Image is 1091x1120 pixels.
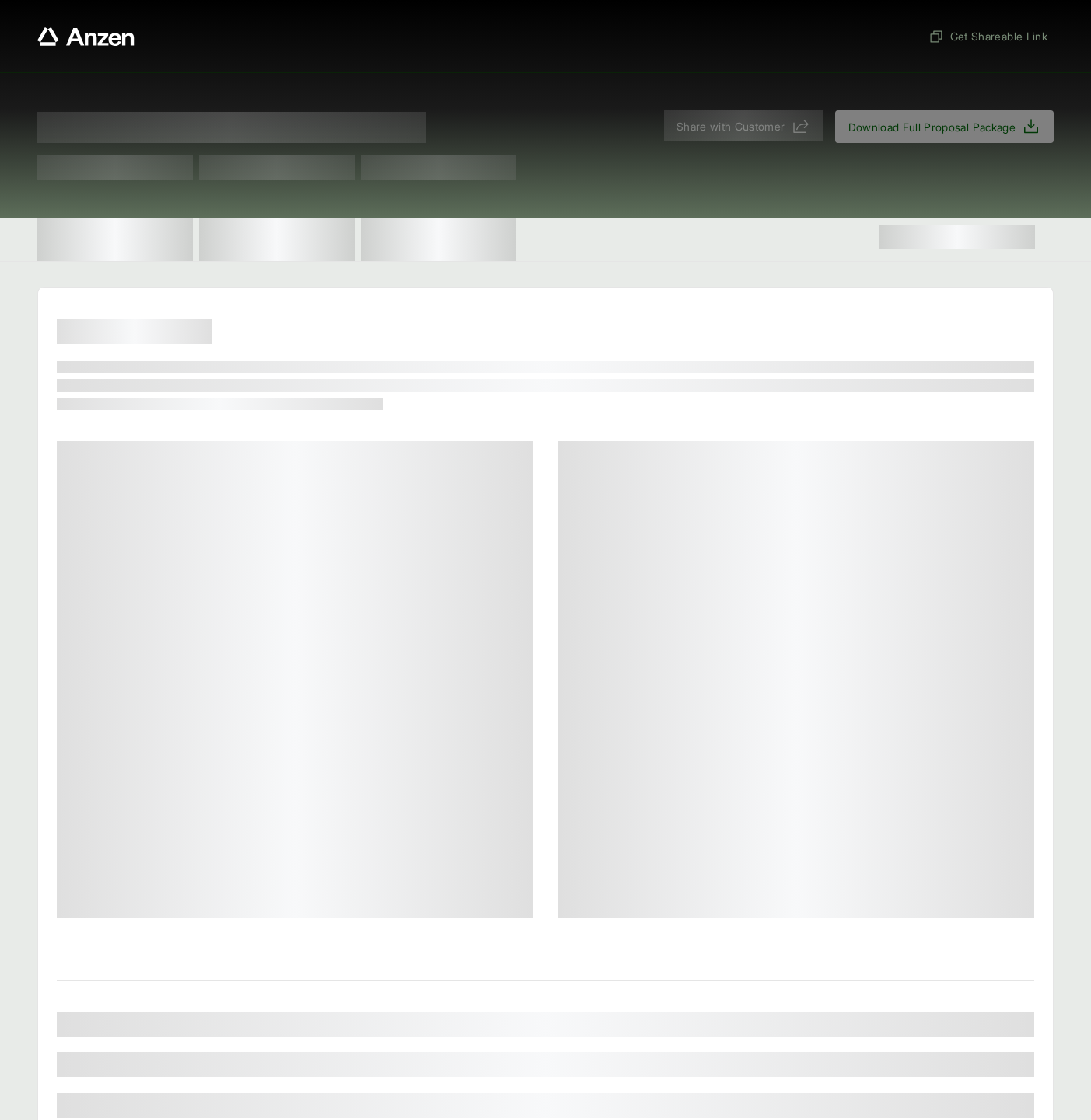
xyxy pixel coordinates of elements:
span: Proposal for [37,112,426,143]
button: Get Shareable Link [922,22,1054,51]
span: Test [199,155,355,180]
span: Test [361,155,516,180]
span: Share with Customer [677,118,785,134]
a: Anzen website [37,27,135,46]
span: Test [37,155,193,180]
span: Get Shareable Link [928,28,1047,44]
